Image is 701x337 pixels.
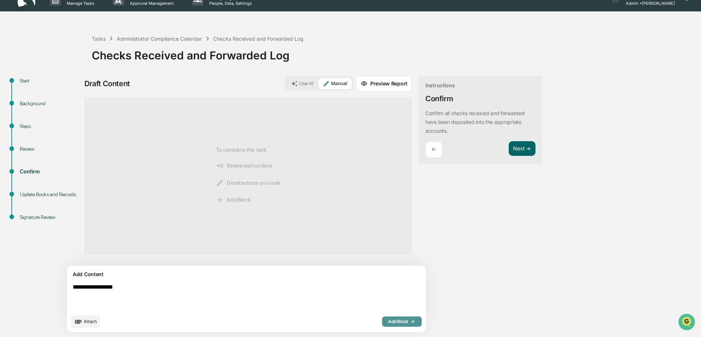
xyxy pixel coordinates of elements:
div: Checks Received and Forwarded Log [92,43,697,62]
span: Review instructions [216,162,272,170]
span: Attestations [61,92,91,100]
div: Start [20,77,80,85]
span: Detail actions you took [216,179,280,187]
p: Confirm all checks received and forwarded have been deposited into the appropriate accounts. [425,110,525,134]
div: 🖐️ [7,93,13,99]
p: Manage Tasks [61,1,98,6]
button: Next ➔ [509,141,535,156]
button: Start new chat [125,58,134,67]
div: Draft Content [84,79,130,88]
span: Data Lookup [15,106,46,114]
p: Admin • [PERSON_NAME] [620,1,675,6]
a: 🖐️Preclearance [4,89,50,103]
div: We're available if you need us! [25,63,93,69]
div: Signature Review [20,213,80,221]
p: ← [432,146,436,153]
span: Preclearance [15,92,47,100]
p: Approval Management [124,1,178,6]
span: Attach [84,319,97,324]
p: People, Data, Settings [203,1,255,6]
div: 🗄️ [53,93,59,99]
a: 🗄️Attestations [50,89,94,103]
div: Add Content [71,270,422,279]
a: 🔎Data Lookup [4,103,49,117]
span: Add Block [216,196,250,204]
iframe: Open customer support [678,313,697,333]
div: Steps [20,122,80,130]
button: Use AI [287,78,318,89]
img: 1746055101610-c473b297-6a78-478c-a979-82029cc54cd1 [7,56,21,69]
a: Powered byPylon [52,124,89,130]
p: How can we help? [7,15,134,27]
div: Confirm [425,94,453,103]
div: Update Books and Records [20,191,80,198]
button: Manual [319,78,352,89]
button: Add Block [382,316,422,327]
div: Start new chat [25,56,120,63]
div: Tasks [92,36,106,42]
span: Add Block [388,319,416,325]
div: Review [20,145,80,153]
div: 🔎 [7,107,13,113]
div: Checks Received and Forwarded Log [213,36,304,42]
div: Background [20,100,80,107]
button: upload document [71,315,100,328]
button: Preview Report [356,76,412,91]
div: Instructions [425,82,455,88]
span: Pylon [73,124,89,130]
div: To complete this task, [216,109,280,242]
div: Administrator Compliance Calendar [117,36,202,42]
div: Confirm [20,168,80,176]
